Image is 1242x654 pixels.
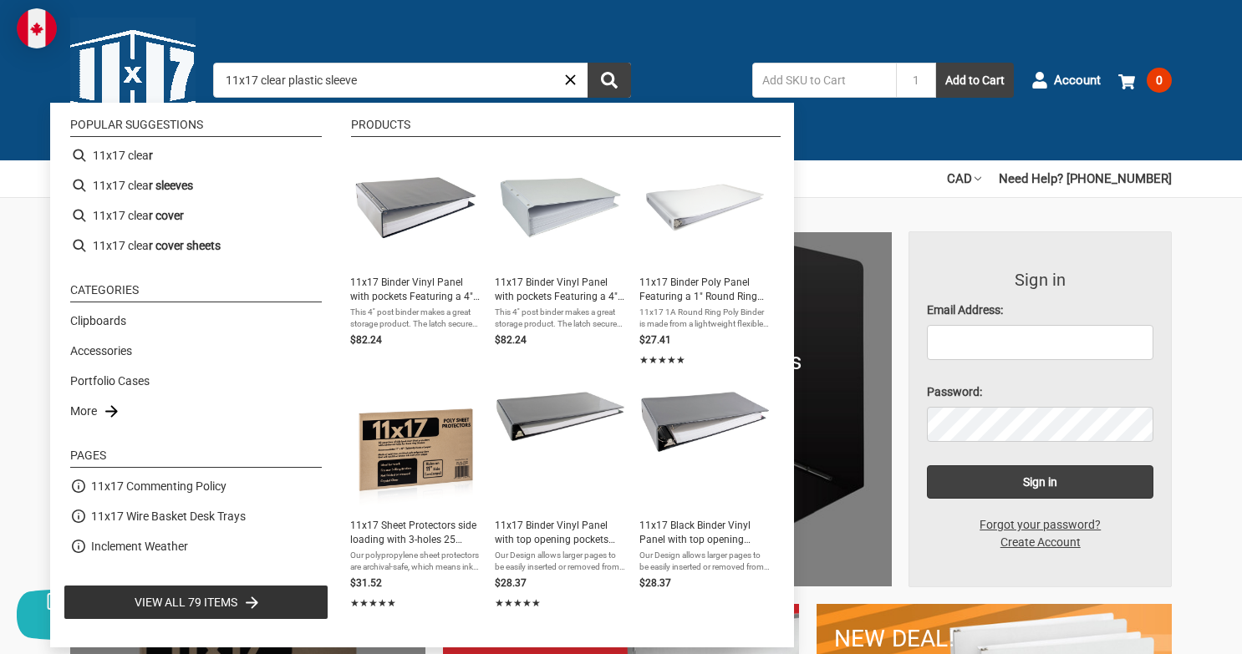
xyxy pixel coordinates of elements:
[639,577,671,589] span: $28.37
[213,63,631,98] input: Search by keyword, brand or SKU
[344,383,488,619] li: 11x17 Sheet Protectors side loading with 3-holes 25 Sleeves Durable Archival safe Crystal Clear
[495,577,527,589] span: $28.37
[350,390,481,612] a: 11x17 Sheet Protectors side loading with 3-holes 25 Sleeves Durable Archival safe Crystal Clear11...
[633,140,777,376] li: 11x17 Binder Poly Panel Featuring a 1" Round Ring Clear Frost
[927,383,1153,401] label: Password:
[64,336,328,366] li: Accessories
[64,396,328,426] li: More
[639,390,771,612] a: 11x17 Black Binder Vinyl Panel with top opening pockets Featuring a 3" Angle-D Ring11x17 Black Bi...
[927,267,1153,292] h3: Sign in
[64,366,328,396] li: Portfolio Cases
[64,140,328,170] li: 11x17 clear
[350,147,481,369] a: 11x17 Binder Vinyl Panel with pockets Featuring a 4" Post Black11x17 Binder Vinyl Panel with pock...
[639,550,771,573] span: Our Design allows larger pages to be easily inserted or removed from the clear overlay pockets. C...
[639,276,771,304] span: 11x17 Binder Poly Panel Featuring a 1" Round Ring Clear Frost
[344,140,488,376] li: 11x17 Binder Vinyl Panel with pockets Featuring a 4" Post Black
[1147,68,1172,93] span: 0
[70,373,150,390] a: Portfolio Cases
[495,147,626,369] a: 11x17 Binder Vinyl Panel with pockets Featuring a 4" Post White11x17 Binder Vinyl Panel with pock...
[639,334,671,346] span: $27.41
[91,478,227,495] a: 11x17 Commenting Policy
[495,390,626,443] img: 11x17 Binder Vinyl Panel with top opening pockets Featuring a 1.5" Angle-D Ring Black
[927,302,1153,319] label: Email Address:
[355,390,476,511] img: 11x17 Sheet Protectors side loading with 3-holes 25 Sleeves Durable Archival safe Crystal Clear
[947,160,981,197] a: CAD
[350,276,481,304] span: 11x17 Binder Vinyl Panel with pockets Featuring a 4" Post Black
[17,588,242,641] button: Chat offline leave a message
[991,534,1090,551] a: Create Account
[488,383,633,619] li: 11x17 Binder Vinyl Panel with top opening pockets Featuring a 1.5" Angle-D Ring Black
[1118,58,1172,102] a: 0
[149,237,221,255] b: r cover sheets
[64,471,328,501] li: 11x17 Commenting Policy
[562,71,579,89] a: Close
[639,307,771,330] span: 11x17 1A Round Ring Poly Binder is made from a lightweight flexible polyethylene plastic, and fea...
[488,140,633,376] li: 11x17 Binder Vinyl Panel with pockets Featuring a 4" Post White
[64,231,328,261] li: 11x17 clear cover sheets
[350,577,382,589] span: $31.52
[64,531,328,561] li: Inclement Weather
[495,307,626,330] span: This 4'' post binder makes a great storage product. The latch secured closure competently holds u...
[91,538,188,555] a: Inclement Weather
[149,147,153,165] b: r
[351,119,781,137] li: Products
[350,334,382,346] span: $82.24
[500,147,621,268] img: 11x17 Binder Vinyl Panel with pockets Featuring a 4" Post White
[70,18,196,143] img: 11x17.com
[64,200,328,231] li: 11x17 clear cover
[495,334,527,346] span: $82.24
[50,103,794,647] div: Instant Search Results
[64,306,328,336] li: Clipboards
[350,550,481,573] span: Our polypropylene sheet protectors are archival-safe, which means ink won't transfer onto the pag...
[135,593,237,611] span: View all 79 items
[752,63,896,98] input: Add SKU to Cart
[936,63,1014,98] button: Add to Cart
[91,508,246,525] a: 11x17 Wire Basket Desk Trays
[149,177,193,195] b: r sleeves
[639,147,771,369] a: 11x17 Binder Poly Panel Featuring a 1" Round Ring Clear Frost11x17 Binder Poly Panel Featuring a ...
[350,519,481,547] span: 11x17 Sheet Protectors side loading with 3-holes 25 Sleeves Durable Archival safe Crystal Clear
[70,119,322,137] li: Popular suggestions
[149,207,184,225] b: r cover
[927,465,1153,499] input: Sign in
[639,390,771,454] img: 11x17 Black Binder Vinyl Panel with top opening pockets Featuring a 3" Angle-D Ring
[999,160,1172,197] a: Need Help? [PHONE_NUMBER]
[1054,71,1101,90] span: Account
[970,516,1110,534] a: Forgot your password?
[70,449,322,468] li: Pages
[64,170,328,200] li: 11x17 clear sleeves
[350,596,396,611] span: ★★★★★
[70,342,132,360] a: Accessories
[495,596,541,611] span: ★★★★★
[495,390,626,612] a: 11x17 Binder Vinyl Panel with top opening pockets Featuring a 1.5" Angle-D Ring Black11x17 Binder...
[639,352,685,368] span: ★★★★★
[1031,58,1101,102] a: Account
[639,519,771,547] span: 11x17 Black Binder Vinyl Panel with top opening pockets Featuring a 3" Angle-D Ring
[17,8,57,48] img: duty and tax information for Canada
[70,284,322,302] li: Categories
[495,550,626,573] span: Our Design allows larger pages to be easily inserted or removed from the clear overlay pockets. C...
[495,519,626,547] span: 11x17 Binder Vinyl Panel with top opening pockets Featuring a 1.5" Angle-D Ring Black
[64,501,328,531] li: 11x17 Wire Basket Desk Trays
[350,307,481,330] span: This 4'' post binder makes a great storage product. The latch secured closure competently holds u...
[495,276,626,304] span: 11x17 Binder Vinyl Panel with pockets Featuring a 4" Post White
[355,147,476,268] img: 11x17 Binder Vinyl Panel with pockets Featuring a 4" Post Black
[644,147,766,268] img: 11x17 Binder Poly Panel Featuring a 1" Round Ring Clear Frost
[64,585,328,620] li: View all 79 items
[633,383,777,619] li: 11x17 Black Binder Vinyl Panel with top opening pockets Featuring a 3" Angle-D Ring
[70,312,126,330] a: Clipboards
